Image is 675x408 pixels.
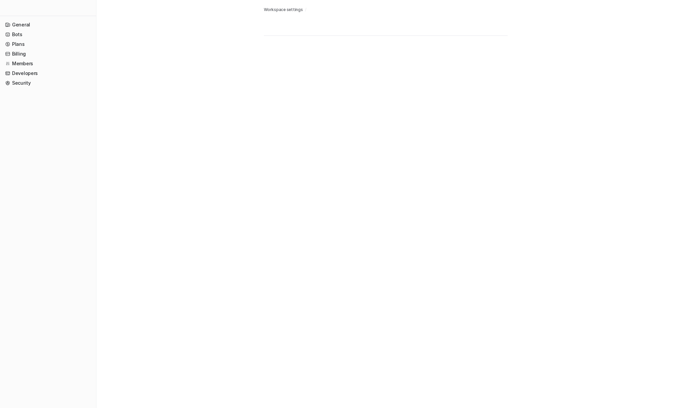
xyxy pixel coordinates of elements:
a: Plans [3,39,93,49]
a: Workspace settings [264,7,303,13]
a: Billing [3,49,93,59]
a: Bots [3,30,93,39]
a: Members [3,59,93,68]
a: Developers [3,69,93,78]
a: General [3,20,93,29]
a: Security [3,78,93,88]
span: / [305,7,306,13]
